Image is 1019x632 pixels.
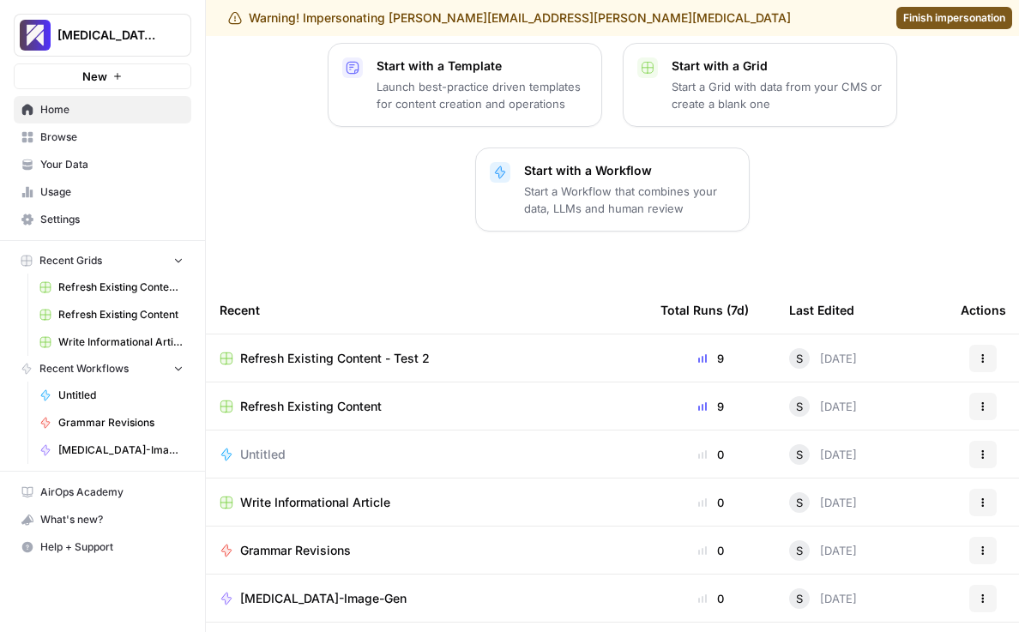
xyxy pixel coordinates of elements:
p: Start a Grid with data from your CMS or create a blank one [672,78,883,112]
a: Refresh Existing Content - Test 2 [32,274,191,301]
button: Start with a GridStart a Grid with data from your CMS or create a blank one [623,43,897,127]
span: Help + Support [40,539,184,555]
a: Untitled [32,382,191,409]
span: Grammar Revisions [240,542,351,559]
a: Untitled [220,446,633,463]
span: S [796,398,803,415]
span: Settings [40,212,184,227]
span: Untitled [240,446,286,463]
span: S [796,446,803,463]
div: [DATE] [789,588,857,609]
span: Refresh Existing Content [240,398,382,415]
p: Start with a Grid [672,57,883,75]
button: Start with a WorkflowStart a Workflow that combines your data, LLMs and human review [475,147,750,232]
button: Start with a TemplateLaunch best-practice driven templates for content creation and operations [328,43,602,127]
a: Your Data [14,151,191,178]
a: Refresh Existing Content - Test 2 [220,350,633,367]
span: [MEDICAL_DATA] - Test [57,27,161,44]
span: Home [40,102,184,117]
span: Usage [40,184,184,200]
span: Write Informational Article [58,334,184,350]
div: Last Edited [789,286,854,334]
button: Workspace: Overjet - Test [14,14,191,57]
span: Recent Workflows [39,361,129,376]
span: [MEDICAL_DATA]-Image-Gen [240,590,407,607]
span: Refresh Existing Content - Test 2 [58,280,184,295]
div: 9 [660,398,762,415]
span: Untitled [58,388,184,403]
div: 0 [660,542,762,559]
a: AirOps Academy [14,479,191,506]
div: [DATE] [789,540,857,561]
div: [DATE] [789,444,857,465]
p: Launch best-practice driven templates for content creation and operations [377,78,588,112]
p: Start a Workflow that combines your data, LLMs and human review [524,183,735,217]
div: Recent [220,286,633,334]
div: 9 [660,350,762,367]
span: S [796,494,803,511]
div: 0 [660,494,762,511]
p: Start with a Template [377,57,588,75]
div: [DATE] [789,396,857,417]
div: Warning! Impersonating [PERSON_NAME][EMAIL_ADDRESS][PERSON_NAME][MEDICAL_DATA] [228,9,791,27]
span: Browse [40,129,184,145]
a: Finish impersonation [896,7,1012,29]
button: New [14,63,191,89]
a: Settings [14,206,191,233]
span: AirOps Academy [40,485,184,500]
a: Refresh Existing Content [32,301,191,328]
a: Refresh Existing Content [220,398,633,415]
button: Recent Workflows [14,356,191,382]
a: Grammar Revisions [220,542,633,559]
div: 0 [660,590,762,607]
span: Your Data [40,157,184,172]
a: Write Informational Article [32,328,191,356]
div: Actions [961,286,1006,334]
a: Usage [14,178,191,206]
span: Finish impersonation [903,10,1005,26]
a: Write Informational Article [220,494,633,511]
div: Total Runs (7d) [660,286,749,334]
span: S [796,350,803,367]
button: Recent Grids [14,248,191,274]
a: [MEDICAL_DATA]-Image-Gen [32,436,191,464]
a: [MEDICAL_DATA]-Image-Gen [220,590,633,607]
span: Write Informational Article [240,494,390,511]
p: Start with a Workflow [524,162,735,179]
a: Browse [14,123,191,151]
span: Grammar Revisions [58,415,184,430]
div: [DATE] [789,492,857,513]
span: S [796,590,803,607]
span: New [82,68,107,85]
div: [DATE] [789,348,857,369]
span: Refresh Existing Content - Test 2 [240,350,430,367]
div: 0 [660,446,762,463]
button: Help + Support [14,533,191,561]
span: Recent Grids [39,253,102,268]
span: S [796,542,803,559]
img: Overjet - Test Logo [20,20,51,51]
span: Refresh Existing Content [58,307,184,322]
button: What's new? [14,506,191,533]
a: Grammar Revisions [32,409,191,436]
a: Home [14,96,191,123]
span: [MEDICAL_DATA]-Image-Gen [58,442,184,458]
div: What's new? [15,507,190,533]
